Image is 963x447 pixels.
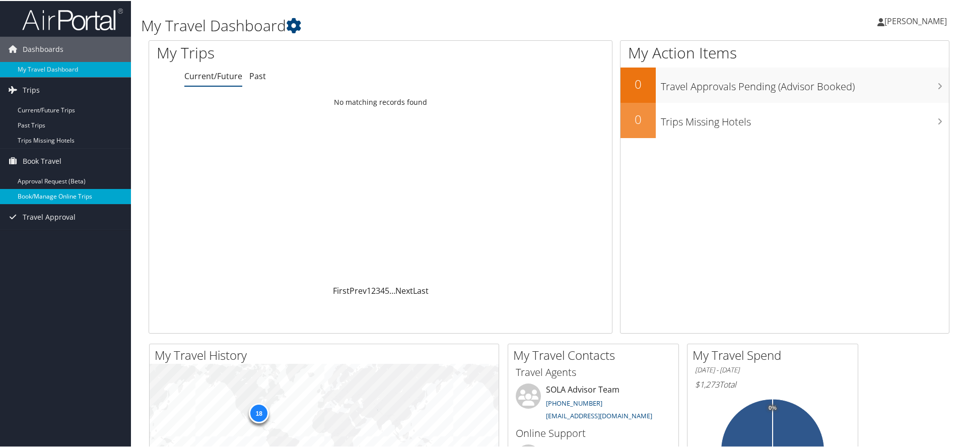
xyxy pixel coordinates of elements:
[23,36,63,61] span: Dashboards
[621,67,949,102] a: 0Travel Approvals Pending (Advisor Booked)
[621,41,949,62] h1: My Action Items
[333,284,350,295] a: First
[157,41,411,62] h1: My Trips
[546,398,602,407] a: [PHONE_NUMBER]
[769,404,777,410] tspan: 0%
[661,74,949,93] h3: Travel Approvals Pending (Advisor Booked)
[350,284,367,295] a: Prev
[516,364,671,378] h3: Travel Agents
[155,346,499,363] h2: My Travel History
[249,402,269,422] div: 18
[376,284,380,295] a: 3
[141,14,685,35] h1: My Travel Dashboard
[661,109,949,128] h3: Trips Missing Hotels
[23,204,76,229] span: Travel Approval
[249,70,266,81] a: Past
[693,346,858,363] h2: My Travel Spend
[389,284,395,295] span: …
[621,102,949,137] a: 0Trips Missing Hotels
[695,378,719,389] span: $1,273
[149,92,612,110] td: No matching records found
[513,346,678,363] h2: My Travel Contacts
[511,382,676,424] li: SOLA Advisor Team
[516,425,671,439] h3: Online Support
[395,284,413,295] a: Next
[621,110,656,127] h2: 0
[695,378,850,389] h6: Total
[23,77,40,102] span: Trips
[884,15,947,26] span: [PERSON_NAME]
[184,70,242,81] a: Current/Future
[23,148,61,173] span: Book Travel
[380,284,385,295] a: 4
[546,410,652,419] a: [EMAIL_ADDRESS][DOMAIN_NAME]
[695,364,850,374] h6: [DATE] - [DATE]
[385,284,389,295] a: 5
[367,284,371,295] a: 1
[413,284,429,295] a: Last
[22,7,123,30] img: airportal-logo.png
[621,75,656,92] h2: 0
[371,284,376,295] a: 2
[877,5,957,35] a: [PERSON_NAME]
